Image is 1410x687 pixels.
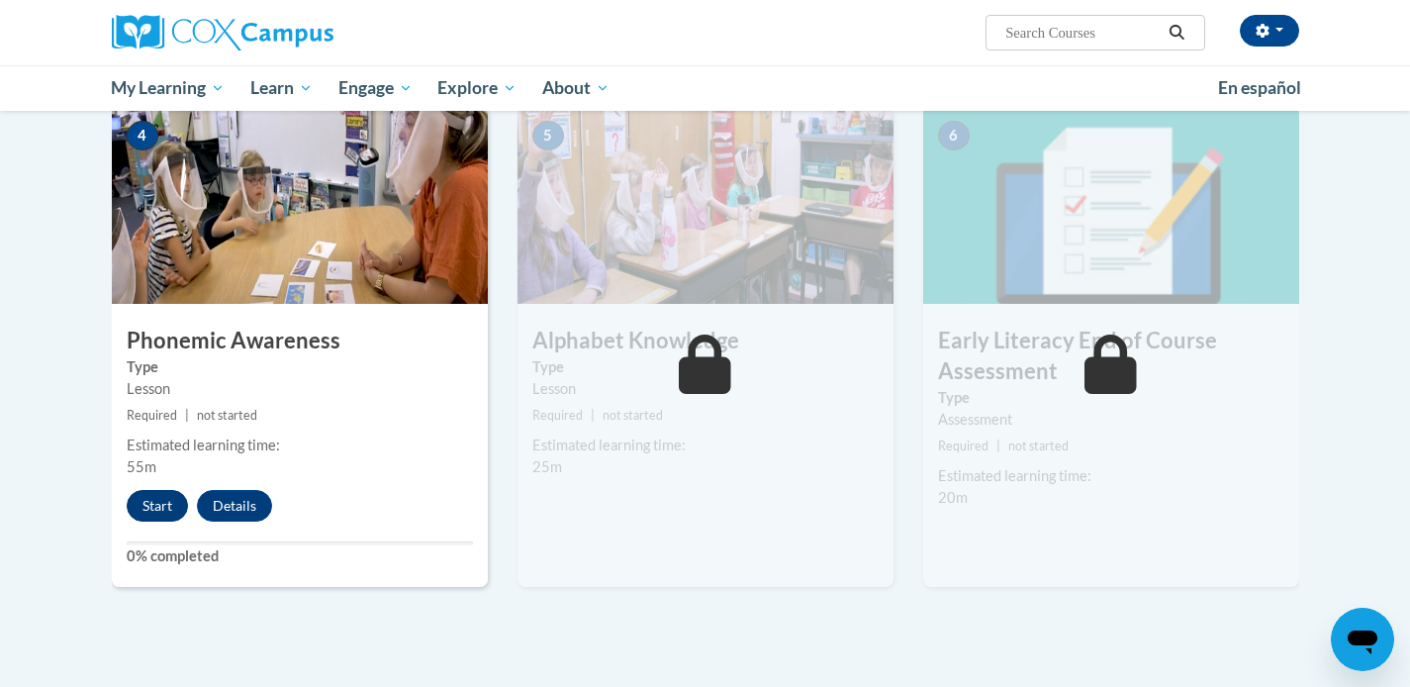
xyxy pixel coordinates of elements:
[112,15,488,50] a: Cox Campus
[529,65,622,111] a: About
[111,76,225,100] span: My Learning
[127,408,177,423] span: Required
[938,489,968,506] span: 20m
[603,408,663,423] span: not started
[1003,21,1162,45] input: Search Courses
[532,121,564,150] span: 5
[542,76,610,100] span: About
[532,458,562,475] span: 25m
[1218,77,1301,98] span: En español
[127,545,473,567] label: 0% completed
[127,121,158,150] span: 4
[517,326,893,356] h3: Alphabet Knowledge
[437,76,517,100] span: Explore
[424,65,529,111] a: Explore
[112,106,488,304] img: Course Image
[185,408,189,423] span: |
[1331,608,1394,671] iframe: Button to launch messaging window
[938,439,988,453] span: Required
[532,408,583,423] span: Required
[127,490,188,522] button: Start
[127,435,473,456] div: Estimated learning time:
[197,408,257,423] span: not started
[338,76,413,100] span: Engage
[1008,439,1069,453] span: not started
[591,408,595,423] span: |
[1162,21,1191,45] button: Search
[112,15,333,50] img: Cox Campus
[938,121,970,150] span: 6
[127,458,156,475] span: 55m
[517,106,893,304] img: Course Image
[1205,67,1314,109] a: En español
[923,106,1299,304] img: Course Image
[326,65,425,111] a: Engage
[938,387,1284,409] label: Type
[112,326,488,356] h3: Phonemic Awareness
[127,378,473,400] div: Lesson
[938,465,1284,487] div: Estimated learning time:
[1240,15,1299,47] button: Account Settings
[938,409,1284,431] div: Assessment
[532,356,879,378] label: Type
[532,435,879,456] div: Estimated learning time:
[923,326,1299,387] h3: Early Literacy End of Course Assessment
[82,65,1329,111] div: Main menu
[197,490,272,522] button: Details
[532,378,879,400] div: Lesson
[250,76,313,100] span: Learn
[127,356,473,378] label: Type
[99,65,238,111] a: My Learning
[237,65,326,111] a: Learn
[996,439,1000,453] span: |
